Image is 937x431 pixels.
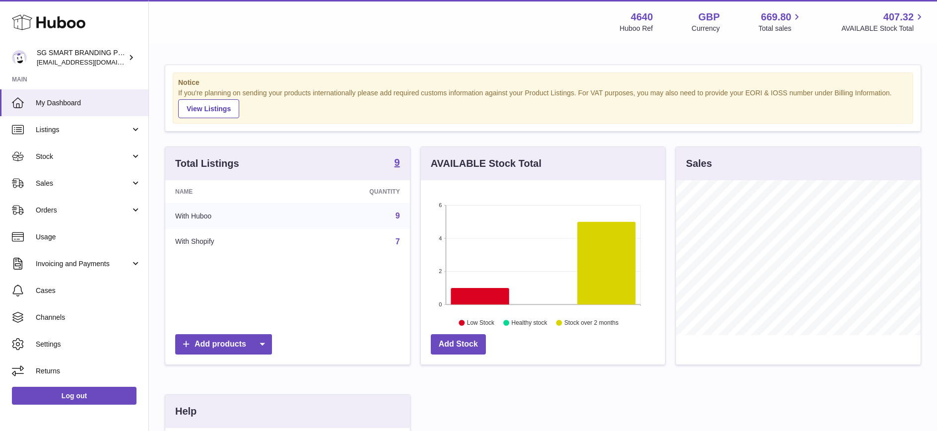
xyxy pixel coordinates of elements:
div: SG SMART BRANDING PTE. LTD. [37,48,126,67]
td: With Huboo [165,203,297,229]
a: 407.32 AVAILABLE Stock Total [841,10,925,33]
strong: 4640 [631,10,653,24]
strong: 9 [395,157,400,167]
a: 7 [396,237,400,246]
span: Listings [36,125,131,135]
span: My Dashboard [36,98,141,108]
span: 669.80 [761,10,791,24]
img: uktopsmileshipping@gmail.com [12,50,27,65]
span: [EMAIL_ADDRESS][DOMAIN_NAME] [37,58,146,66]
div: Currency [692,24,720,33]
a: Log out [12,387,136,405]
strong: Notice [178,78,908,87]
th: Name [165,180,297,203]
a: 9 [395,157,400,169]
h3: Total Listings [175,157,239,170]
h3: Help [175,405,197,418]
td: With Shopify [165,229,297,255]
span: Cases [36,286,141,295]
text: Healthy stock [511,319,547,326]
text: 4 [439,235,442,241]
a: 9 [396,212,400,220]
text: 6 [439,202,442,208]
a: Add Stock [431,334,486,355]
h3: Sales [686,157,712,170]
span: Usage [36,232,141,242]
span: AVAILABLE Stock Total [841,24,925,33]
a: View Listings [178,99,239,118]
span: Stock [36,152,131,161]
a: Add products [175,334,272,355]
text: Stock over 2 months [564,319,618,326]
text: Low Stock [467,319,495,326]
strong: GBP [698,10,720,24]
th: Quantity [297,180,410,203]
h3: AVAILABLE Stock Total [431,157,541,170]
div: If you're planning on sending your products internationally please add required customs informati... [178,88,908,118]
span: Settings [36,340,141,349]
text: 0 [439,301,442,307]
text: 2 [439,268,442,274]
a: 669.80 Total sales [758,10,803,33]
span: Orders [36,206,131,215]
span: Channels [36,313,141,322]
span: Sales [36,179,131,188]
span: Total sales [758,24,803,33]
span: Returns [36,366,141,376]
div: Huboo Ref [620,24,653,33]
span: Invoicing and Payments [36,259,131,269]
span: 407.32 [883,10,914,24]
